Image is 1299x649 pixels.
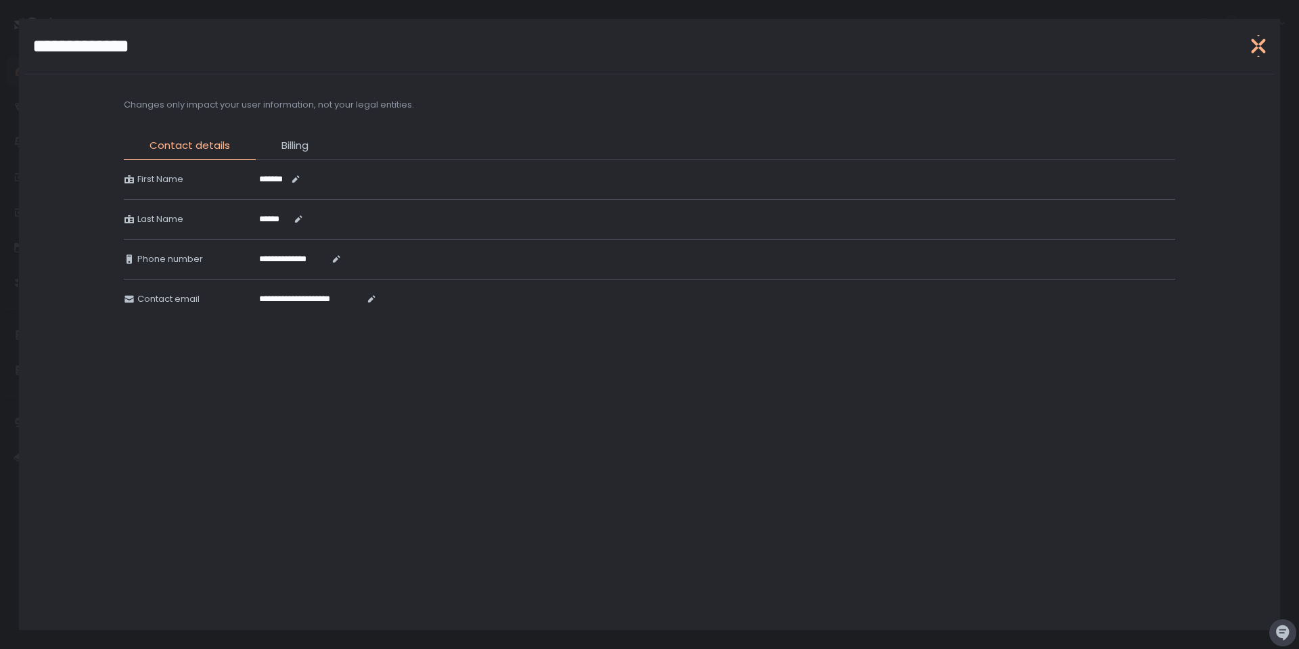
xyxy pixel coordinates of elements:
span: Last Name [137,213,183,225]
h2: Changes only impact your user information, not your legal entities. [124,99,414,111]
span: Contact details [150,138,230,154]
span: Phone number [137,253,203,265]
span: Contact email [137,293,200,305]
span: Billing [281,138,309,154]
span: First Name [137,173,183,185]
